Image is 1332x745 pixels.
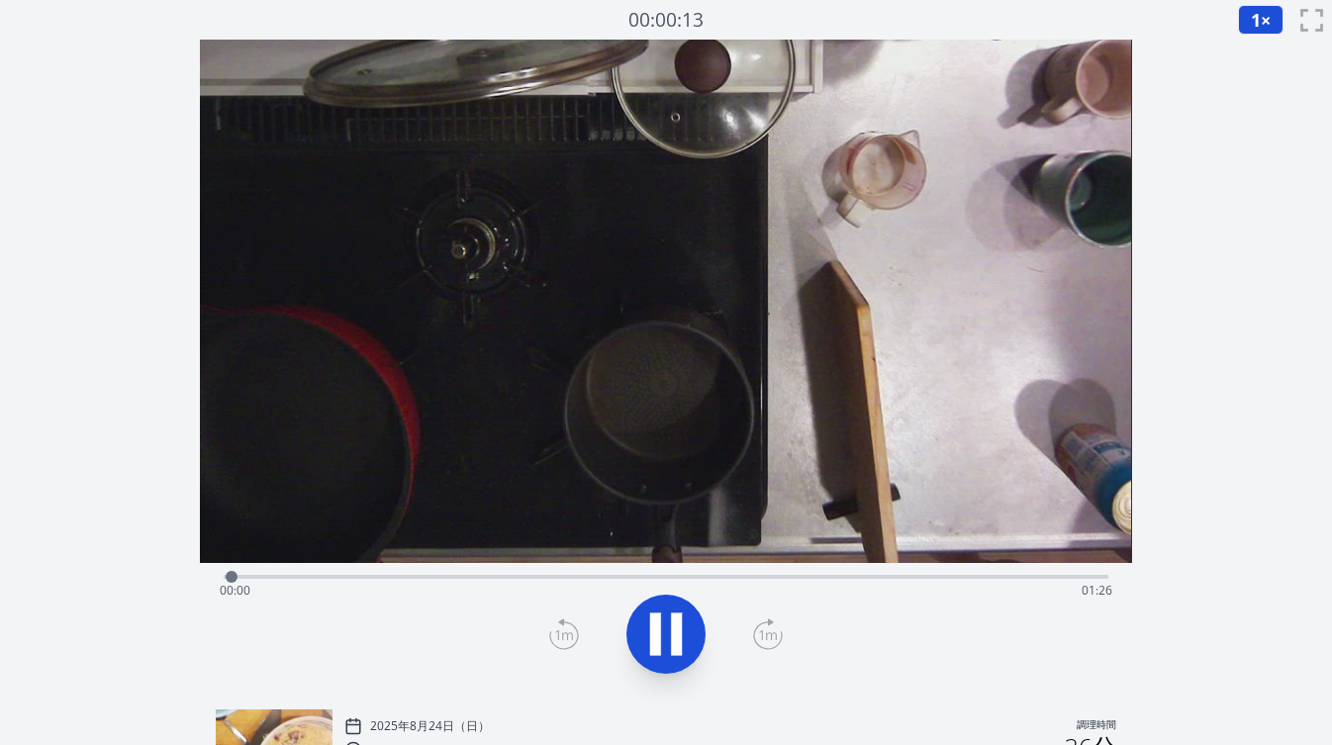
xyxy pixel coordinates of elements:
[628,6,704,35] a: 00:00:13
[1082,582,1112,599] span: 01:26
[370,717,490,734] font: 2025年8月24日（日）
[1077,718,1116,731] font: 調理時間
[1238,5,1284,35] button: 1×
[1251,8,1261,32] font: 1
[1261,8,1271,32] font: ×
